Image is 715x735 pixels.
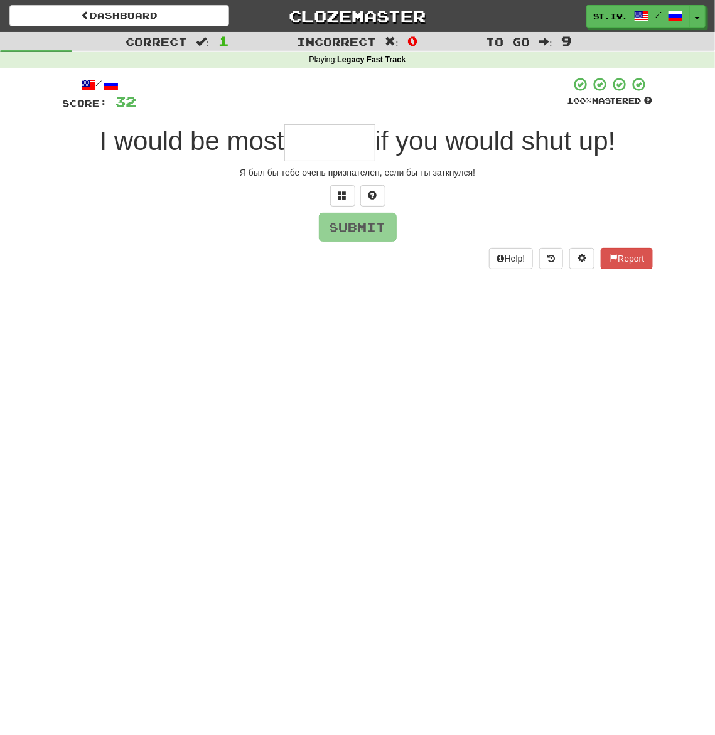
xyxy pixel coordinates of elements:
span: I would be most [99,126,284,156]
span: Correct [126,35,187,48]
span: To go [486,35,530,48]
a: Clozemaster [248,5,468,27]
button: Submit [319,213,397,242]
span: if you would shut up! [375,126,616,156]
span: 100 % [567,95,593,105]
span: : [385,36,399,47]
button: Help! [489,248,534,269]
button: Single letter hint - you only get 1 per sentence and score half the points! alt+h [360,185,385,207]
span: : [196,36,210,47]
a: st.iv. / [586,5,690,28]
a: Dashboard [9,5,229,26]
div: Я был бы тебе очень признателен, если бы ты заткнулся! [63,166,653,179]
span: st.iv. [593,11,628,22]
span: 0 [407,33,418,48]
span: / [655,10,662,19]
span: : [539,36,552,47]
span: 32 [116,94,137,109]
button: Report [601,248,652,269]
button: Switch sentence to multiple choice alt+p [330,185,355,207]
button: Round history (alt+y) [539,248,563,269]
span: Score: [63,98,108,109]
span: Incorrect [297,35,376,48]
div: Mastered [567,95,653,107]
strong: Legacy Fast Track [337,55,406,64]
div: / [63,77,137,92]
span: 1 [218,33,229,48]
span: 9 [561,33,572,48]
